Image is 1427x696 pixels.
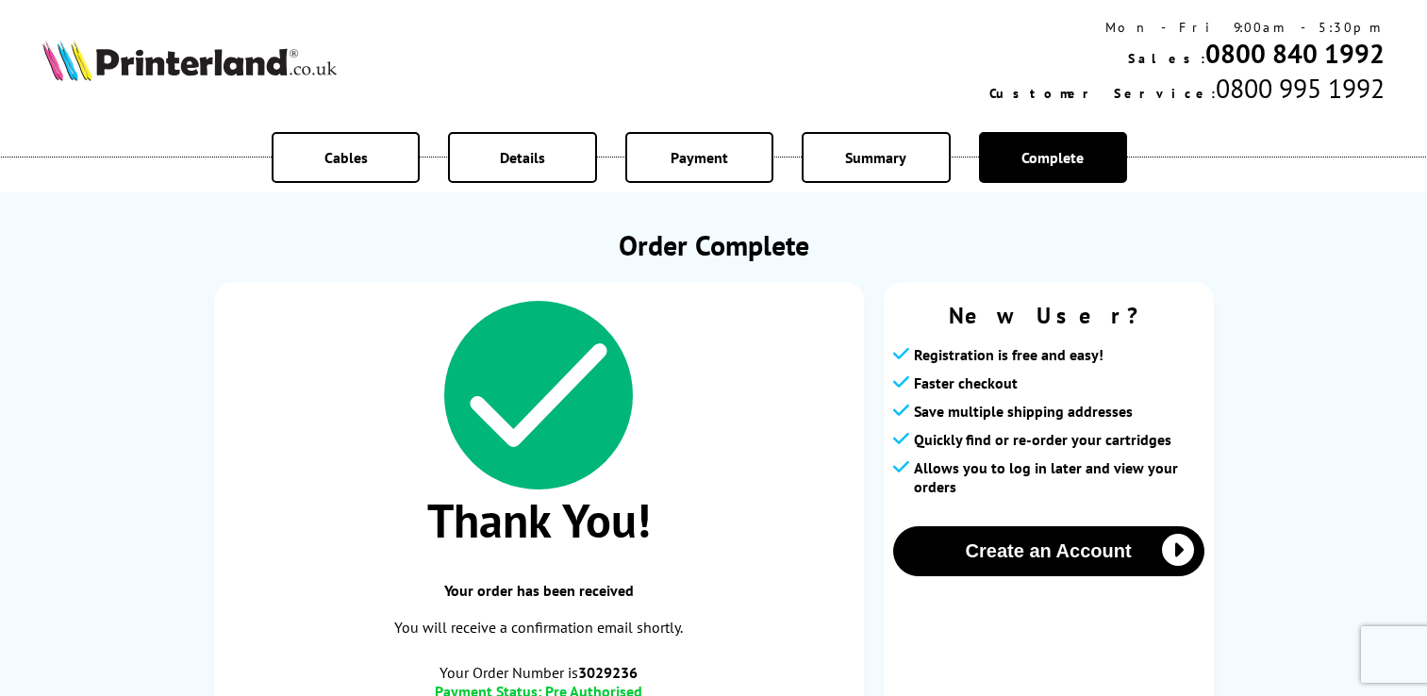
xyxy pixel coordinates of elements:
[671,148,728,167] span: Payment
[893,526,1204,576] button: Create an Account
[233,663,845,682] span: Your Order Number is
[1205,36,1385,71] a: 0800 840 1992
[324,148,368,167] span: Cables
[914,345,1103,364] span: Registration is free and easy!
[989,19,1385,36] div: Mon - Fri 9:00am - 5:30pm
[893,301,1204,330] span: New User?
[1021,148,1084,167] span: Complete
[914,402,1133,421] span: Save multiple shipping addresses
[989,85,1216,102] span: Customer Service:
[914,458,1204,496] span: Allows you to log in later and view your orders
[233,581,845,600] span: Your order has been received
[1128,50,1205,67] span: Sales:
[845,148,906,167] span: Summary
[914,373,1018,392] span: Faster checkout
[578,663,638,682] b: 3029236
[42,40,337,81] img: Printerland Logo
[233,615,845,640] p: You will receive a confirmation email shortly.
[500,148,545,167] span: Details
[1216,71,1385,106] span: 0800 995 1992
[214,226,1214,263] h1: Order Complete
[233,489,845,551] span: Thank You!
[914,430,1171,449] span: Quickly find or re-order your cartridges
